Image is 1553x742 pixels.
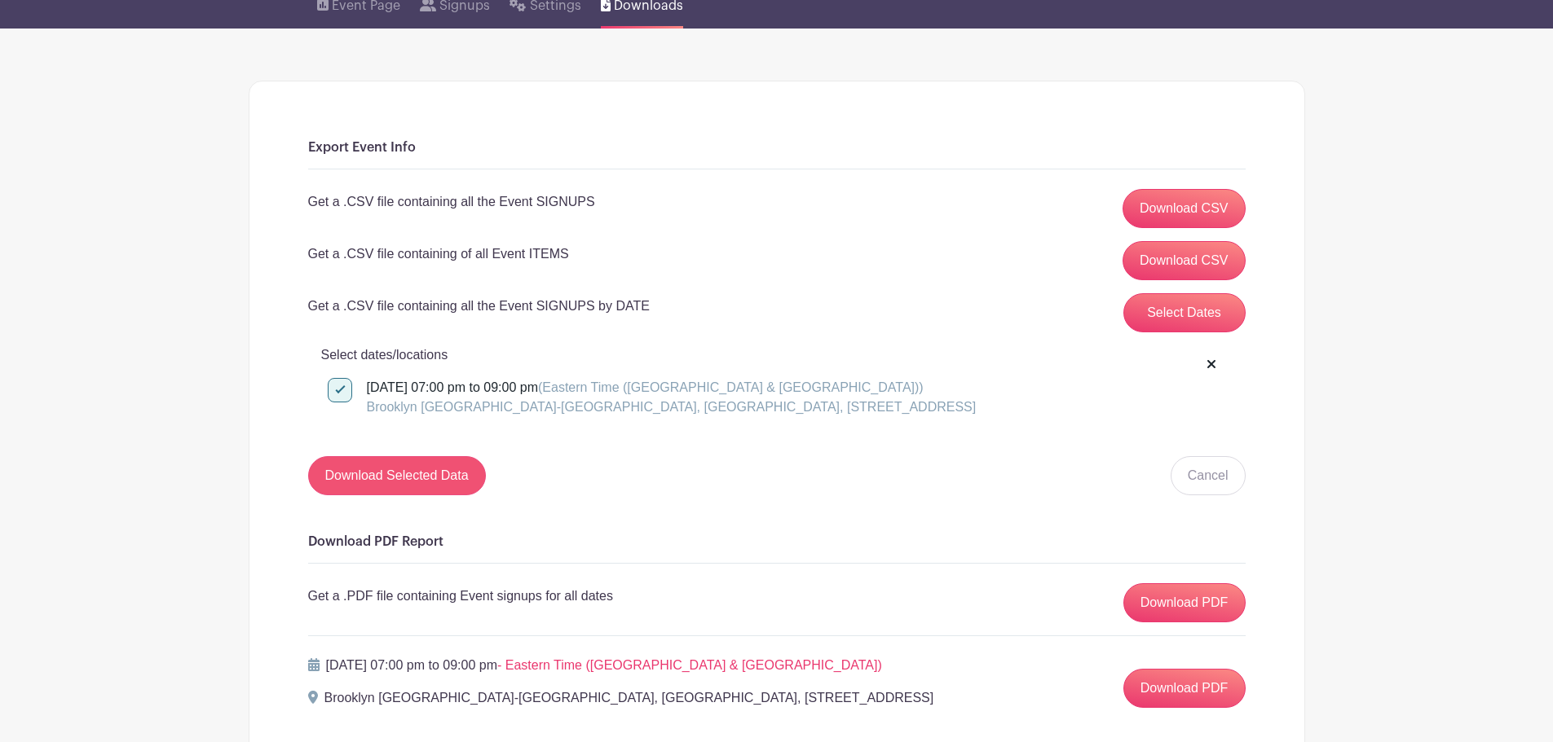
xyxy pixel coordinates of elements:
h6: Download PDF Report [308,534,1246,550]
button: Select Dates [1123,293,1246,332]
div: Brooklyn [GEOGRAPHIC_DATA]-[GEOGRAPHIC_DATA], [GEOGRAPHIC_DATA], [STREET_ADDRESS] [367,397,977,417]
a: Download CSV [1123,241,1246,280]
a: Download CSV [1123,189,1246,228]
div: [DATE] 07:00 pm to 09:00 pm [367,378,977,417]
p: Get a .PDF file containing Event signups for all dates [308,586,613,606]
span: - Eastern Time ([GEOGRAPHIC_DATA] & [GEOGRAPHIC_DATA]) [497,658,882,672]
p: Select dates/locations [321,345,1233,365]
h6: Export Event Info [308,140,1246,156]
p: Brooklyn [GEOGRAPHIC_DATA]-[GEOGRAPHIC_DATA], [GEOGRAPHIC_DATA], [STREET_ADDRESS] [324,688,934,708]
a: Download PDF [1123,583,1246,622]
input: Download Selected Data [308,456,486,495]
p: Get a .CSV file containing all the Event SIGNUPS [308,192,595,212]
p: Get a .CSV file containing of all Event ITEMS [308,244,569,264]
button: Cancel [1171,456,1246,495]
p: [DATE] 07:00 pm to 09:00 pm [326,656,882,675]
p: Get a .CSV file containing all the Event SIGNUPS by DATE [308,296,650,316]
a: Download PDF [1123,669,1246,708]
span: (Eastern Time ([GEOGRAPHIC_DATA] & [GEOGRAPHIC_DATA])) [538,380,924,394]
